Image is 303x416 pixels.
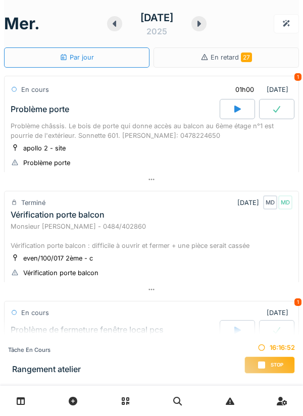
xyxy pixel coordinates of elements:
[271,361,283,369] span: Stop
[294,298,301,306] div: 1
[140,10,173,25] div: [DATE]
[211,54,252,61] span: En retard
[4,14,40,33] h1: mer.
[21,85,49,94] div: En cours
[12,365,81,374] h3: Rangement atelier
[235,85,254,94] div: 01h00
[11,222,292,251] div: Monsieur [PERSON_NAME] - 0484/402860 Vérification porte balcon : difficile à ouvrir et fermer + u...
[23,158,70,168] div: Problème porte
[8,346,81,354] div: Tâche en cours
[11,121,292,140] div: Problème châssis. Le bois de porte qui donne accès au balcon au 6ème étage n°1 est pourrie de l'e...
[244,343,295,352] div: 16:16:52
[278,195,292,210] div: MD
[60,53,94,62] div: Par jour
[294,73,301,81] div: 1
[23,253,93,263] div: even/100/017 2ème - c
[267,308,292,318] div: [DATE]
[237,195,292,210] div: [DATE]
[263,195,277,210] div: MD
[241,53,252,62] span: 27
[11,105,69,114] div: Problème porte
[21,198,45,207] div: Terminé
[23,143,66,153] div: apollo 2 - site
[11,210,105,220] div: Vérification porte balcon
[21,308,49,318] div: En cours
[146,25,167,37] div: 2025
[23,268,98,278] div: Vérification porte balcon
[11,325,164,335] div: Problème de fermeture fenêtre local pcs
[227,80,292,99] div: [DATE]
